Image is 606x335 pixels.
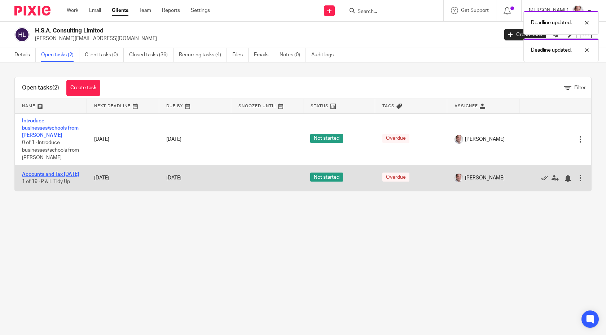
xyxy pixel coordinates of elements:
[382,173,409,182] span: Overdue
[531,19,572,26] p: Deadline updated.
[382,104,395,108] span: Tags
[574,85,586,90] span: Filter
[22,118,79,138] a: Introduce businesses/schools from [PERSON_NAME]
[35,27,402,35] h2: H.S.A. Consulting Limited
[310,173,343,182] span: Not started
[66,80,100,96] a: Create task
[41,48,79,62] a: Open tasks (2)
[454,135,463,144] img: Munro%20Partners-3202.jpg
[129,48,174,62] a: Closed tasks (36)
[465,136,505,143] span: [PERSON_NAME]
[35,35,493,42] p: [PERSON_NAME][EMAIL_ADDRESS][DOMAIN_NAME]
[67,7,78,14] a: Work
[465,174,505,182] span: [PERSON_NAME]
[280,48,306,62] a: Notes (0)
[112,7,128,14] a: Clients
[22,140,79,160] span: 0 of 1 · Introduce businesses/schools from [PERSON_NAME]
[572,5,584,17] img: Munro%20Partners-3202.jpg
[139,7,151,14] a: Team
[166,137,181,142] span: [DATE]
[89,7,101,14] a: Email
[531,47,572,54] p: Deadline updated.
[382,134,409,143] span: Overdue
[14,6,50,16] img: Pixie
[166,175,181,180] span: [DATE]
[179,48,227,62] a: Recurring tasks (4)
[191,7,210,14] a: Settings
[22,172,79,177] a: Accounts and Tax [DATE]
[22,179,70,184] span: 1 of 19 · P & L Tidy Up
[162,7,180,14] a: Reports
[454,174,463,182] img: Munro%20Partners-3202.jpg
[52,85,59,91] span: (2)
[238,104,276,108] span: Snoozed Until
[87,165,159,191] td: [DATE]
[310,134,343,143] span: Not started
[14,27,30,42] img: svg%3E
[22,84,59,92] h1: Open tasks
[85,48,124,62] a: Client tasks (0)
[541,174,552,182] a: Mark as done
[232,48,249,62] a: Files
[311,104,329,108] span: Status
[254,48,274,62] a: Emails
[87,113,159,165] td: [DATE]
[14,48,36,62] a: Details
